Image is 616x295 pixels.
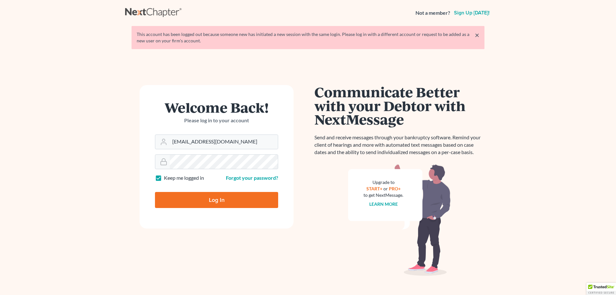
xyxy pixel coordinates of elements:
span: or [383,186,388,191]
a: PRO+ [389,186,401,191]
input: Email Address [170,135,278,149]
div: Upgrade to [364,179,403,186]
a: Learn more [369,201,398,207]
p: Please log in to your account [155,117,278,124]
strong: Not a member? [415,9,450,17]
div: This account has been logged out because someone new has initiated a new session with the same lo... [137,31,479,44]
img: nextmessage_bg-59042aed3d76b12b5cd301f8e5b87938c9018125f34e5fa2b7a6b67550977c72.svg [348,164,451,276]
a: × [475,31,479,39]
input: Log In [155,192,278,208]
a: Sign up [DATE]! [453,10,491,15]
a: Forgot your password? [226,175,278,181]
a: START+ [366,186,382,191]
label: Keep me logged in [164,174,204,182]
h1: Communicate Better with your Debtor with NextMessage [314,85,484,126]
p: Send and receive messages through your bankruptcy software. Remind your client of hearings and mo... [314,134,484,156]
h1: Welcome Back! [155,100,278,114]
div: to get NextMessage. [364,192,403,198]
div: TrustedSite Certified [586,283,616,295]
